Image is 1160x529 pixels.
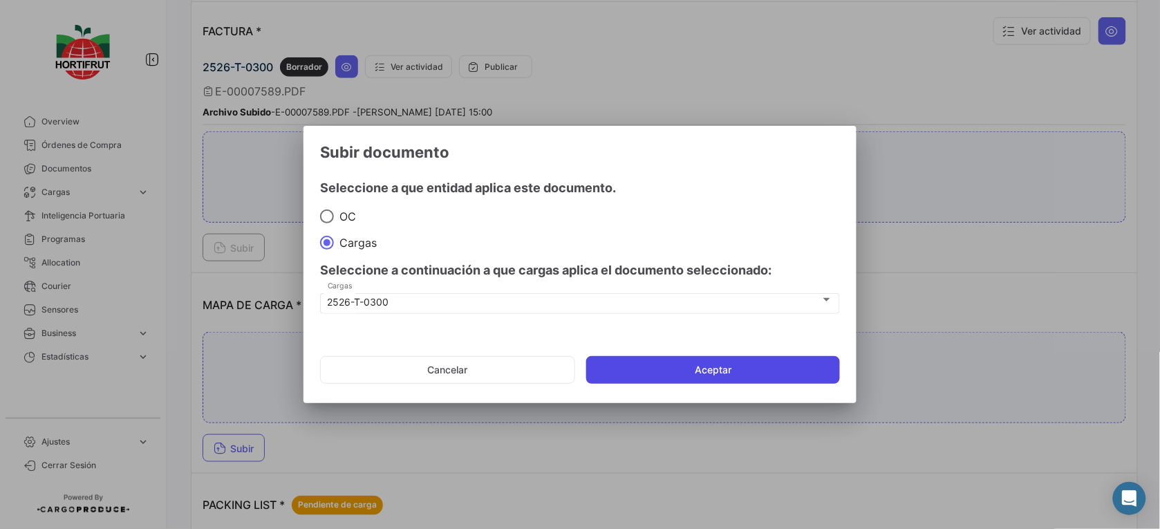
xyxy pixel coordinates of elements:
[320,261,840,280] h4: Seleccione a continuación a que cargas aplica el documento seleccionado:
[334,210,356,223] span: OC
[320,142,840,162] h3: Subir documento
[334,236,377,250] span: Cargas
[1113,482,1146,515] div: Abrir Intercom Messenger
[320,178,840,198] h4: Seleccione a que entidad aplica este documento.
[320,356,575,384] button: Cancelar
[328,296,389,308] mat-select-trigger: 2526-T-0300
[586,356,840,384] button: Aceptar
